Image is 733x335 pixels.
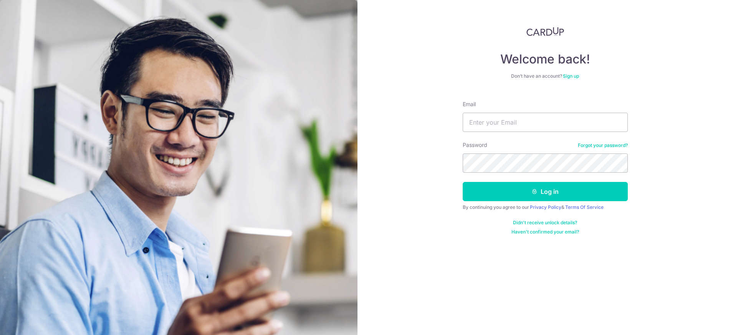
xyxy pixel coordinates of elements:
[463,113,628,132] input: Enter your Email
[578,142,628,148] a: Forgot your password?
[463,73,628,79] div: Don’t have an account?
[526,27,564,36] img: CardUp Logo
[463,52,628,67] h4: Welcome back!
[463,182,628,201] button: Log in
[511,229,579,235] a: Haven't confirmed your email?
[565,204,604,210] a: Terms Of Service
[530,204,561,210] a: Privacy Policy
[563,73,579,79] a: Sign up
[463,204,628,210] div: By continuing you agree to our &
[513,220,577,226] a: Didn't receive unlock details?
[463,141,487,149] label: Password
[463,100,476,108] label: Email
